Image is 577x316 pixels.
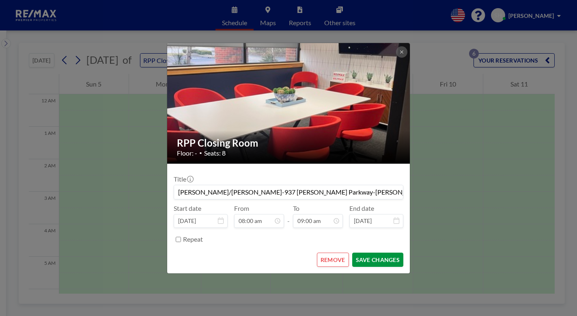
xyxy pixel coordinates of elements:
[174,185,403,199] input: (No title)
[317,253,349,267] button: REMOVE
[177,137,401,149] h2: RPP Closing Room
[349,204,374,212] label: End date
[204,149,226,157] span: Seats: 8
[183,235,203,243] label: Repeat
[293,204,299,212] label: To
[287,207,290,225] span: -
[177,149,197,157] span: Floor: -
[174,175,193,183] label: Title
[199,150,202,156] span: •
[352,253,403,267] button: SAVE CHANGES
[234,204,249,212] label: From
[174,204,201,212] label: Start date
